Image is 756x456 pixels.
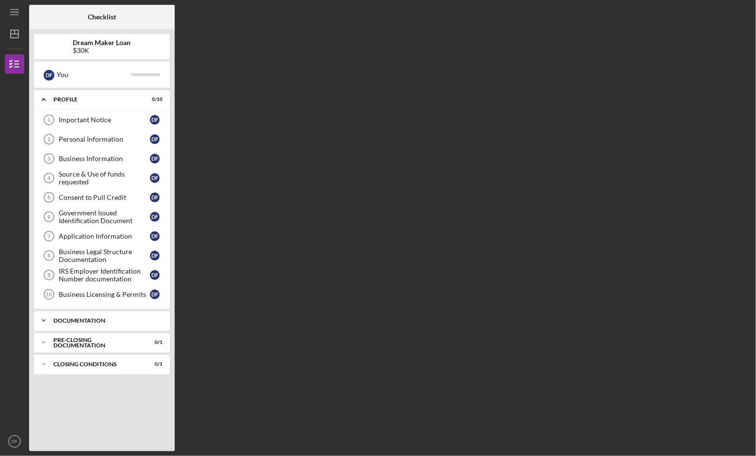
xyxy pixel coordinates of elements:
div: Profile [53,97,138,102]
tspan: 5 [48,195,50,200]
tspan: 7 [48,233,50,239]
div: 0 / 1 [145,361,163,367]
div: 0 / 1 [145,340,163,345]
div: Important Notice [59,116,150,124]
b: Dream Maker Loan [73,39,131,47]
tspan: 2 [48,136,50,142]
div: Application Information [59,232,150,240]
div: Source & Use of funds requested [59,170,150,186]
div: Government Issued Identification Document [59,209,150,225]
div: Closing Conditions [53,361,138,367]
div: D F [44,70,54,81]
text: DF [12,439,18,444]
a: 4Source & Use of funds requestedDF [39,168,165,188]
div: D F [150,173,160,183]
div: 0 / 10 [145,97,163,102]
div: D F [150,193,160,202]
a: 7Application InformationDF [39,227,165,246]
button: DF [5,432,24,451]
div: D F [150,154,160,163]
a: 3Business InformationDF [39,149,165,168]
div: D F [150,134,160,144]
a: 8Business Legal Structure DocumentationDF [39,246,165,265]
div: Documentation [53,318,158,324]
tspan: 9 [48,272,50,278]
tspan: 10 [46,292,51,297]
a: 6Government Issued Identification DocumentDF [39,207,165,227]
tspan: 8 [48,253,50,259]
div: D F [150,231,160,241]
a: 5Consent to Pull CreditDF [39,188,165,207]
tspan: 1 [48,117,50,123]
div: Business Information [59,155,150,163]
b: Checklist [88,13,116,21]
div: IRS Employer Identification Number documentation [59,267,150,283]
div: D F [150,115,160,125]
div: D F [150,251,160,261]
a: 9IRS Employer Identification Number documentationDF [39,265,165,285]
div: D F [150,290,160,299]
tspan: 4 [48,175,51,181]
div: Business Licensing & Permits [59,291,150,298]
div: D F [150,212,160,222]
tspan: 6 [48,214,50,220]
a: 10Business Licensing & PermitsDF [39,285,165,304]
tspan: 3 [48,156,50,162]
a: 2Personal InformationDF [39,130,165,149]
div: You [57,66,131,83]
div: $30K [73,47,131,54]
div: Personal Information [59,135,150,143]
div: Consent to Pull Credit [59,194,150,201]
div: Pre-Closing Documentation [53,337,138,348]
div: D F [150,270,160,280]
a: 1Important NoticeDF [39,110,165,130]
div: Business Legal Structure Documentation [59,248,150,263]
